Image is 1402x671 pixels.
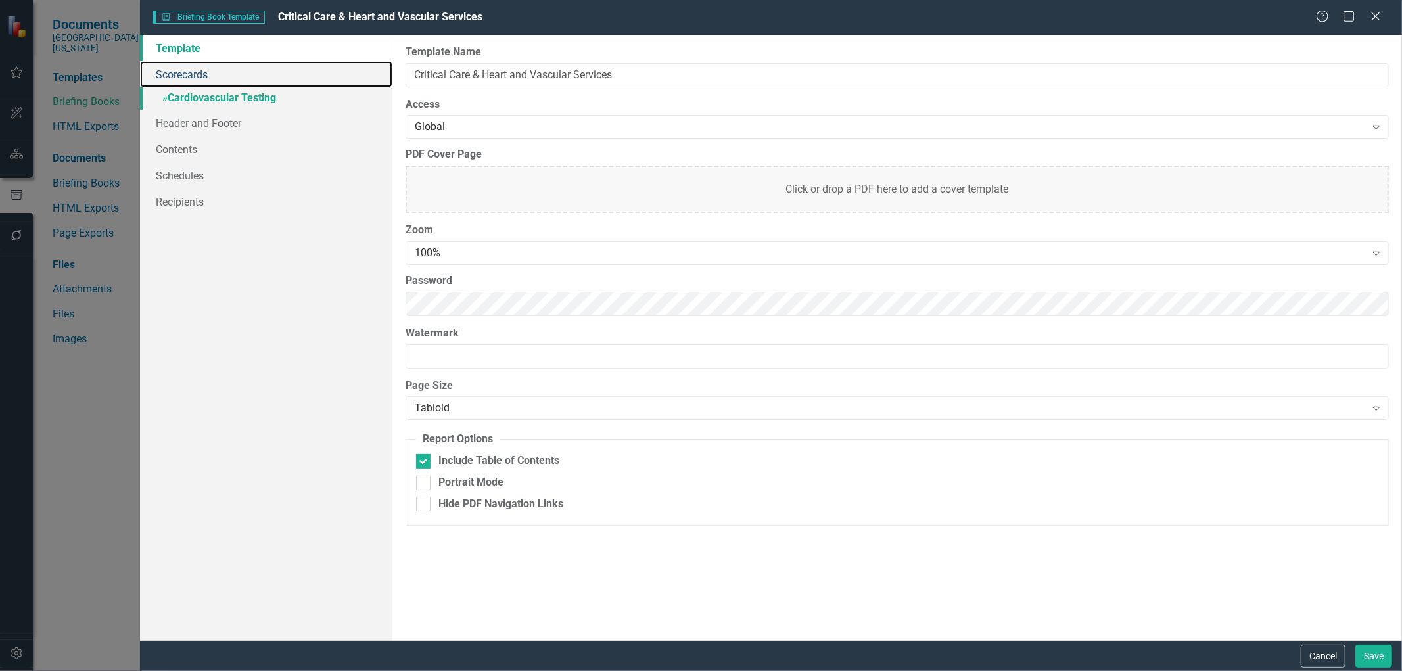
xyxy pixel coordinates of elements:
[438,497,563,512] div: Hide PDF Navigation Links
[140,162,392,189] a: Schedules
[406,273,1389,289] label: Password
[415,401,1365,416] div: Tabloid
[140,61,392,87] a: Scorecards
[140,189,392,215] a: Recipients
[438,475,503,490] div: Portrait Mode
[406,45,1389,60] label: Template Name
[153,11,264,24] span: Briefing Book Template
[415,120,1365,135] div: Global
[1355,645,1392,668] button: Save
[278,11,482,23] span: Critical Care & Heart and Vascular Services
[406,326,1389,341] label: Watermark
[140,110,392,136] a: Header and Footer
[140,35,392,61] a: Template
[406,223,1389,238] label: Zoom
[1301,645,1345,668] button: Cancel
[406,147,1389,162] label: PDF Cover Page
[438,453,559,469] div: Include Table of Contents
[140,136,392,162] a: Contents
[406,97,1389,112] label: Access
[416,432,500,447] legend: Report Options
[406,166,1389,213] div: Click or drop a PDF here to add a cover template
[140,87,392,110] a: »Cardiovascular Testing
[406,379,1389,394] label: Page Size
[162,91,168,104] span: »
[415,246,1365,261] div: 100%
